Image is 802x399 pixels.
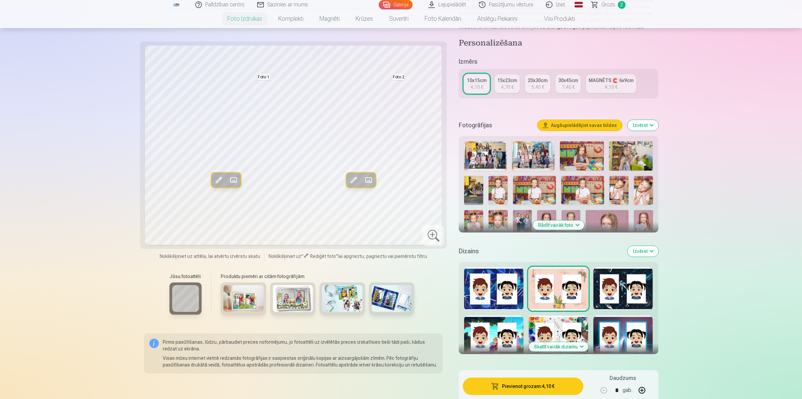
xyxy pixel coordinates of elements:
div: 20x30cm [528,77,548,84]
p: Visas mūsu internet vietnē redzamās fotogrāfijas ir saspiestas oriģinālu kopijas ar aizsargājošām... [163,355,438,368]
a: 10x15cm4,10 € [464,74,489,93]
span: Rediģēt foto [310,254,336,259]
button: Skatīt vairāk dizainu [529,342,588,351]
button: Rādīt vairāk foto [533,220,584,230]
div: 7,40 € [562,84,575,90]
span: 2 [618,1,626,9]
a: 15x23cm4,70 € [495,74,520,93]
span: Noklikšķiniet uz [269,254,301,259]
div: gab. [623,382,633,398]
div: 4,70 € [501,84,514,90]
a: Komplekti [270,9,311,28]
button: Izvērst [628,120,658,131]
div: 4,10 € [470,84,483,90]
button: Pievienot grozam:4,10 € [463,378,583,395]
a: Suvenīri [381,9,417,28]
button: Izvērst [628,246,658,257]
h6: Produktu piemēri ar citām fotogrāfijām [218,273,417,280]
span: Grozs [601,1,615,9]
a: Visi produkti [525,9,583,28]
div: 30x45cm [558,77,578,84]
span: " [336,254,338,259]
a: MAGNĒTS 🧲 6x9cm4,10 € [586,74,636,93]
h4: Personalizēšana [459,38,658,49]
a: 20x30cm5,40 € [525,74,550,93]
a: Foto izdrukas [219,9,270,28]
h6: Jūsu fotoattēli [169,273,202,280]
h5: Izmērs [459,57,658,66]
span: " [301,254,303,259]
p: Pirms pasūtīšanas, lūdzu, pārbaudiet preces noformējumu, jo fotoattēli uz izvēlētās preces izskat... [163,339,438,352]
button: Augšupielādējiet savas bildes [537,120,622,131]
span: lai apgrieztu, pagrieztu vai piemērotu filtru [338,254,427,259]
img: /fa1 [173,3,180,7]
div: MAGNĒTS 🧲 6x9cm [589,77,634,84]
a: Krūzes [348,9,381,28]
span: Noklikšķiniet uz attēla, lai atvērtu izvērstu skatu [160,253,260,260]
div: 4,10 € [605,84,617,90]
div: 5,40 € [531,84,544,90]
a: Atslēgu piekariņi [469,9,525,28]
a: 30x45cm7,40 € [556,74,581,93]
h5: Dizains [459,247,622,256]
h5: Fotogrāfijas [459,121,532,130]
a: Foto kalendāri [417,9,469,28]
div: 15x23cm [497,77,517,84]
div: 10x15cm [467,77,487,84]
h5: Daudzums [609,374,636,382]
a: Magnēti [311,9,348,28]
